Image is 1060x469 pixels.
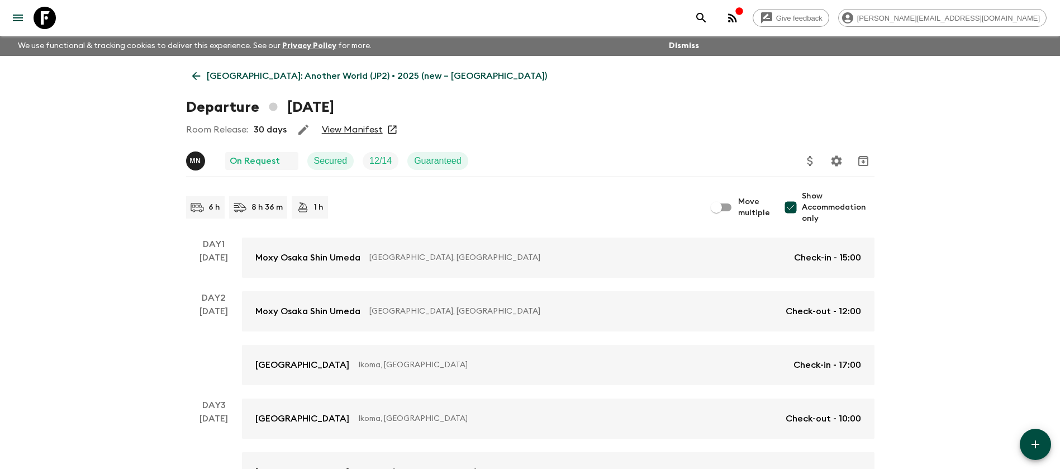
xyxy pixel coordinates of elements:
[314,202,324,213] p: 1 h
[230,154,280,168] p: On Request
[307,152,354,170] div: Secured
[242,238,874,278] a: Moxy Osaka Shin Umeda[GEOGRAPHIC_DATA], [GEOGRAPHIC_DATA]Check-in - 15:00
[799,150,821,172] button: Update Price, Early Bird Discount and Costs
[838,9,1047,27] div: [PERSON_NAME][EMAIL_ADDRESS][DOMAIN_NAME]
[207,69,547,83] p: [GEOGRAPHIC_DATA]: Another World (JP2) • 2025 (new – [GEOGRAPHIC_DATA])
[358,413,777,424] p: Ikoma, [GEOGRAPHIC_DATA]
[199,251,228,278] div: [DATE]
[186,155,207,164] span: Maho Nagareda
[255,412,349,425] p: [GEOGRAPHIC_DATA]
[186,65,553,87] a: [GEOGRAPHIC_DATA]: Another World (JP2) • 2025 (new – [GEOGRAPHIC_DATA])
[242,399,874,439] a: [GEOGRAPHIC_DATA]Ikoma, [GEOGRAPHIC_DATA]Check-out - 10:00
[7,7,29,29] button: menu
[851,14,1046,22] span: [PERSON_NAME][EMAIL_ADDRESS][DOMAIN_NAME]
[255,358,349,372] p: [GEOGRAPHIC_DATA]
[186,96,334,119] h1: Departure [DATE]
[282,42,336,50] a: Privacy Policy
[770,14,829,22] span: Give feedback
[369,154,392,168] p: 12 / 14
[825,150,848,172] button: Settings
[242,291,874,331] a: Moxy Osaka Shin Umeda[GEOGRAPHIC_DATA], [GEOGRAPHIC_DATA]Check-out - 12:00
[242,345,874,385] a: [GEOGRAPHIC_DATA]Ikoma, [GEOGRAPHIC_DATA]Check-in - 17:00
[363,152,398,170] div: Trip Fill
[369,306,777,317] p: [GEOGRAPHIC_DATA], [GEOGRAPHIC_DATA]
[666,38,702,54] button: Dismiss
[255,251,360,264] p: Moxy Osaka Shin Umeda
[190,157,201,165] p: M N
[314,154,348,168] p: Secured
[852,150,874,172] button: Archive (Completed, Cancelled or Unsynced Departures only)
[690,7,712,29] button: search adventures
[322,124,383,135] a: View Manifest
[199,305,228,385] div: [DATE]
[255,305,360,318] p: Moxy Osaka Shin Umeda
[793,358,861,372] p: Check-in - 17:00
[414,154,462,168] p: Guaranteed
[208,202,220,213] p: 6 h
[369,252,785,263] p: [GEOGRAPHIC_DATA], [GEOGRAPHIC_DATA]
[802,191,874,224] span: Show Accommodation only
[13,36,376,56] p: We use functional & tracking cookies to deliver this experience. See our for more.
[186,399,242,412] p: Day 3
[254,123,287,136] p: 30 days
[358,359,785,371] p: Ikoma, [GEOGRAPHIC_DATA]
[251,202,283,213] p: 8 h 36 m
[786,305,861,318] p: Check-out - 12:00
[738,196,771,219] span: Move multiple
[794,251,861,264] p: Check-in - 15:00
[186,123,248,136] p: Room Release:
[753,9,829,27] a: Give feedback
[786,412,861,425] p: Check-out - 10:00
[186,151,207,170] button: MN
[186,291,242,305] p: Day 2
[186,238,242,251] p: Day 1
